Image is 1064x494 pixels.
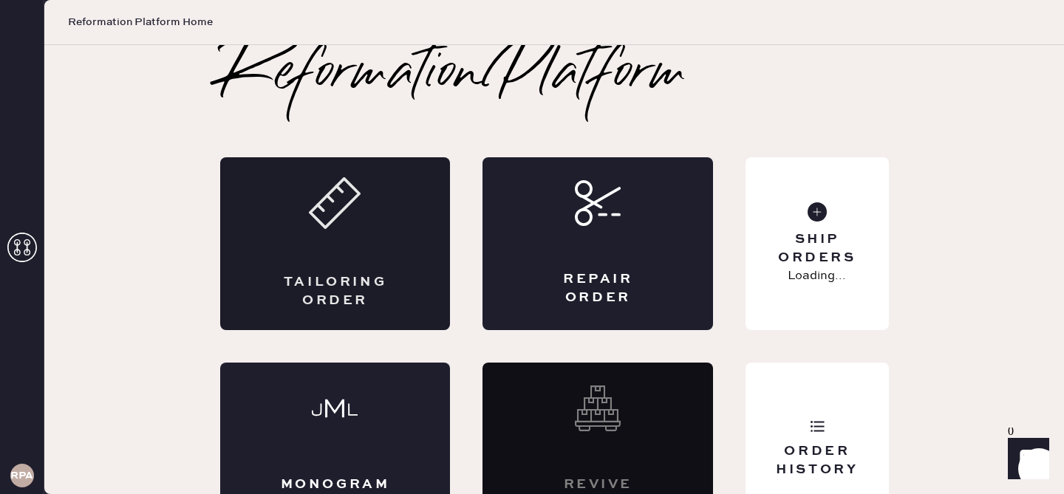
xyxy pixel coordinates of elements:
iframe: Front Chat [994,428,1057,491]
h2: Reformation Platform [220,45,687,104]
div: Ship Orders [757,230,876,267]
p: Loading... [788,267,846,285]
h3: RPA [10,470,33,481]
div: Repair Order [542,270,654,307]
div: Tailoring Order [279,273,392,310]
div: Order History [757,442,876,479]
span: Reformation Platform Home [68,15,213,30]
